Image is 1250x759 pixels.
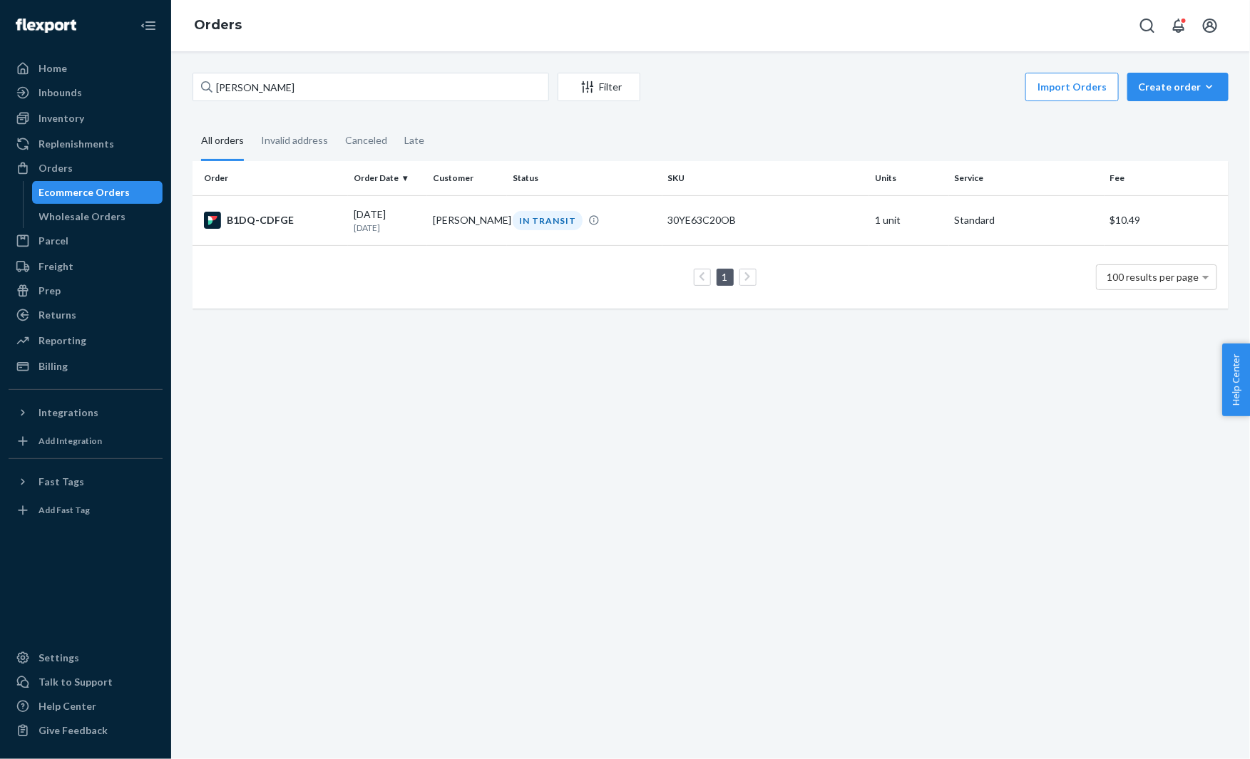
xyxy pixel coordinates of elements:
[1107,271,1199,283] span: 100 results per page
[354,207,421,234] div: [DATE]
[354,222,421,234] p: [DATE]
[1133,11,1162,40] button: Open Search Box
[345,122,387,159] div: Canceled
[39,699,96,713] div: Help Center
[39,675,113,689] div: Talk to Support
[193,161,348,195] th: Order
[1138,80,1218,94] div: Create order
[9,133,163,155] a: Replenishments
[1222,344,1250,416] button: Help Center
[9,499,163,522] a: Add Fast Tag
[39,723,108,738] div: Give Feedback
[39,504,90,516] div: Add Fast Tag
[39,86,82,100] div: Inbounds
[261,122,328,159] div: Invalid address
[507,161,662,195] th: Status
[955,213,1099,227] p: Standard
[9,81,163,104] a: Inbounds
[39,651,79,665] div: Settings
[719,271,731,283] a: Page 1 is your current page
[9,329,163,352] a: Reporting
[9,401,163,424] button: Integrations
[32,181,163,204] a: Ecommerce Orders
[9,355,163,378] a: Billing
[427,195,506,245] td: [PERSON_NAME]
[9,646,163,669] a: Settings
[39,234,68,248] div: Parcel
[39,435,102,447] div: Add Integration
[1105,195,1229,245] td: $10.49
[183,5,253,46] ol: breadcrumbs
[39,210,126,224] div: Wholesale Orders
[513,211,583,230] div: IN TRANSIT
[39,284,61,298] div: Prep
[1196,11,1224,40] button: Open account menu
[9,304,163,326] a: Returns
[39,259,73,274] div: Freight
[1164,11,1193,40] button: Open notifications
[193,73,549,101] input: Search orders
[1127,73,1229,101] button: Create order
[39,308,76,322] div: Returns
[558,73,640,101] button: Filter
[668,213,864,227] div: 30YE63C20OB
[39,185,130,200] div: Ecommerce Orders
[194,17,242,33] a: Orders
[9,229,163,252] a: Parcel
[869,161,948,195] th: Units
[39,161,73,175] div: Orders
[9,671,163,693] a: Talk to Support
[1025,73,1119,101] button: Import Orders
[1105,161,1229,195] th: Fee
[16,19,76,33] img: Flexport logo
[204,212,342,229] div: B1DQ-CDFGE
[201,122,244,161] div: All orders
[949,161,1105,195] th: Service
[348,161,427,195] th: Order Date
[39,406,98,420] div: Integrations
[9,157,163,180] a: Orders
[9,470,163,493] button: Fast Tags
[9,719,163,742] button: Give Feedback
[39,475,84,489] div: Fast Tags
[39,61,67,76] div: Home
[662,161,870,195] th: SKU
[39,111,84,125] div: Inventory
[32,205,163,228] a: Wholesale Orders
[558,80,640,94] div: Filter
[39,359,68,373] div: Billing
[9,107,163,130] a: Inventory
[433,172,501,184] div: Customer
[9,430,163,453] a: Add Integration
[39,334,86,348] div: Reporting
[9,57,163,80] a: Home
[869,195,948,245] td: 1 unit
[9,255,163,278] a: Freight
[134,11,163,40] button: Close Navigation
[9,695,163,718] a: Help Center
[39,137,114,151] div: Replenishments
[404,122,424,159] div: Late
[9,279,163,302] a: Prep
